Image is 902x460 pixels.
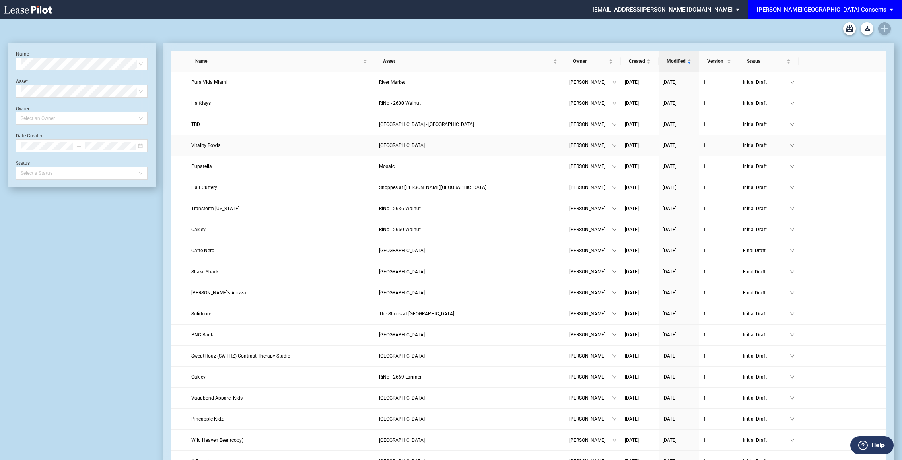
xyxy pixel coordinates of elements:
a: Solidcore [191,310,371,318]
span: [DATE] [625,164,639,169]
span: down [612,417,617,421]
span: down [790,248,795,253]
span: 1 [703,311,706,317]
span: down [612,143,617,148]
a: 1 [703,394,735,402]
span: down [612,290,617,295]
span: [DATE] [663,143,676,148]
span: Created [629,57,645,65]
a: TBD [191,120,371,128]
span: [DATE] [625,437,639,443]
span: Vagabond Apparel Kids [191,395,243,401]
span: down [612,248,617,253]
span: to [76,143,82,149]
span: [DATE] [663,227,676,232]
a: [DATE] [663,331,695,339]
a: [DATE] [663,162,695,170]
span: [DATE] [663,248,676,253]
span: 1 [703,79,706,85]
span: 1 [703,143,706,148]
span: [DATE] [663,206,676,211]
span: [PERSON_NAME] [569,436,612,444]
span: down [612,375,617,379]
span: 1 [703,185,706,190]
label: Asset [16,79,28,84]
span: [PERSON_NAME] [569,205,612,213]
label: Name [16,51,29,57]
a: [DATE] [663,141,695,149]
span: down [790,122,795,127]
span: [PERSON_NAME] [569,331,612,339]
span: [DATE] [625,269,639,274]
span: down [790,206,795,211]
span: Downtown Palm Beach Gardens [379,416,425,422]
a: 1 [703,120,735,128]
span: 1 [703,395,706,401]
span: 1 [703,332,706,338]
a: [DATE] [625,310,655,318]
span: [DATE] [663,332,676,338]
a: [DATE] [625,99,655,107]
a: [DATE] [663,120,695,128]
a: 1 [703,352,735,360]
a: [DATE] [663,205,695,213]
span: [PERSON_NAME] [569,289,612,297]
span: down [612,396,617,400]
span: Initial Draft [743,184,790,191]
span: 1 [703,101,706,106]
span: Pupatella [191,164,212,169]
span: down [612,269,617,274]
span: [DATE] [663,269,676,274]
span: [DATE] [663,122,676,127]
span: [PERSON_NAME] [569,226,612,234]
span: [DATE] [625,227,639,232]
a: Mosaic [379,162,561,170]
span: SweatHouz (SWTHZ) Contrast Therapy Studio [191,353,290,359]
span: Initial Draft [743,352,790,360]
span: TBD [191,122,200,127]
span: [PERSON_NAME] [569,99,612,107]
span: down [790,332,795,337]
span: down [612,311,617,316]
span: down [790,101,795,106]
span: Initial Draft [743,394,790,402]
span: down [790,438,795,443]
a: Caffe Nero [191,247,371,255]
span: [PERSON_NAME] [569,394,612,402]
a: 1 [703,247,735,255]
span: [PERSON_NAME] [569,184,612,191]
span: [PERSON_NAME] [569,268,612,276]
span: Initial Draft [743,415,790,423]
a: [DATE] [625,141,655,149]
a: [DATE] [625,289,655,297]
th: Name [187,51,375,72]
span: Pura Vida Miami [191,79,227,85]
a: 1 [703,226,735,234]
a: [GEOGRAPHIC_DATA] [379,415,561,423]
span: [DATE] [625,374,639,380]
a: 1 [703,310,735,318]
a: [DATE] [625,331,655,339]
span: down [790,417,795,421]
span: Initial Draft [743,162,790,170]
span: [DATE] [625,290,639,296]
span: Solidcore [191,311,211,317]
a: 1 [703,331,735,339]
a: [GEOGRAPHIC_DATA] [379,268,561,276]
a: 1 [703,436,735,444]
span: [DATE] [663,353,676,359]
span: 1 [703,164,706,169]
span: Initial Draft [743,373,790,381]
span: [PERSON_NAME] [569,247,612,255]
a: 1 [703,162,735,170]
a: [DATE] [663,99,695,107]
a: 1 [703,205,735,213]
span: Initial Draft [743,78,790,86]
span: [PERSON_NAME] [569,373,612,381]
a: Wild Heaven Beer (copy) [191,436,371,444]
span: Oakley [191,227,206,232]
span: RiNo - 2669 Larimer [379,374,422,380]
span: [DATE] [663,164,676,169]
span: [DATE] [625,416,639,422]
span: Burtonsville Crossing [379,332,425,338]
